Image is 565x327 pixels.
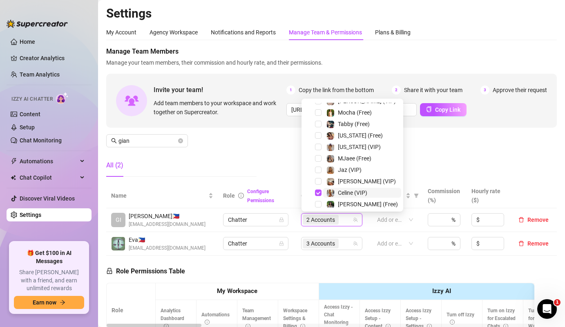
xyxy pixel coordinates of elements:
[106,58,557,67] span: Manage your team members, their commission and hourly rate, and their permissions.
[56,92,69,104] img: AI Chatter
[353,241,358,246] span: team
[353,217,358,222] span: team
[106,268,113,274] span: lock
[106,6,557,21] h2: Settings
[435,106,460,113] span: Copy Link
[14,249,84,265] span: 🎁 Get $100 in AI Messages
[315,121,322,127] span: Select tree node
[289,28,362,37] div: Manage Team & Permissions
[106,183,218,208] th: Name
[315,155,322,162] span: Select tree node
[11,158,17,165] span: thunderbolt
[327,155,334,162] img: MJaee (Free)
[211,28,276,37] div: Notifications and Reports
[315,178,322,185] span: Select tree node
[426,106,432,112] span: copy
[338,178,396,185] span: [PERSON_NAME] (VIP)
[327,121,334,128] img: Tabby (Free)
[20,71,60,78] a: Team Analytics
[432,287,451,295] strong: Izzy AI
[14,296,84,309] button: Earn nowarrow-right
[20,111,40,117] a: Content
[303,215,339,225] span: 2 Accounts
[116,215,121,224] span: GI
[178,138,183,143] span: close-circle
[106,266,185,276] h5: Role Permissions Table
[111,191,207,200] span: Name
[315,132,322,139] span: Select tree node
[129,212,205,221] span: [PERSON_NAME] 🇵🇭
[60,300,65,305] span: arrow-right
[20,38,35,45] a: Home
[527,240,549,247] span: Remove
[279,241,284,246] span: lock
[327,144,334,151] img: Georgia (VIP)
[518,241,524,246] span: delete
[111,138,117,144] span: search
[247,189,274,203] a: Configure Permissions
[20,52,85,65] a: Creator Analytics
[20,195,75,202] a: Discover Viral Videos
[306,239,335,248] span: 3 Accounts
[493,86,547,95] span: Approve their request
[20,212,41,218] a: Settings
[537,299,557,319] iframe: Intercom live chat
[315,201,322,207] span: Select tree node
[392,86,401,95] span: 2
[205,320,210,325] span: info-circle
[223,192,235,199] span: Role
[327,189,334,197] img: Celine (VIP)
[338,109,372,116] span: Mocha (Free)
[154,99,283,117] span: Add team members to your workspace and work together on Supercreator.
[33,299,56,306] span: Earn now
[527,216,549,223] span: Remove
[515,239,552,248] button: Remove
[338,189,367,196] span: Celine (VIP)
[327,109,334,117] img: Mocha (Free)
[299,86,374,95] span: Copy the link from the bottom
[480,86,489,95] span: 3
[286,86,295,95] span: 1
[338,201,398,207] span: [PERSON_NAME] (Free)
[338,155,371,162] span: MJaee (Free)
[238,193,244,198] span: info-circle
[315,144,322,150] span: Select tree node
[228,214,284,226] span: Chatter
[279,217,284,222] span: lock
[327,178,334,185] img: Chloe (VIP)
[129,235,205,244] span: Eva 🇵🇭
[315,189,322,196] span: Select tree node
[327,167,334,174] img: Jaz (VIP)
[112,237,125,250] img: Eva
[423,183,467,208] th: Commission (%)
[201,312,230,325] span: Automations
[338,132,383,139] span: [US_STATE] (Free)
[14,268,84,293] span: Share [PERSON_NAME] with a friend, and earn unlimited rewards
[315,167,322,173] span: Select tree node
[327,132,334,140] img: Georgia (Free)
[106,160,123,170] div: All (2)
[301,191,355,200] span: Creator accounts
[404,86,462,95] span: Share it with your team
[106,47,557,56] span: Manage Team Members
[412,189,420,202] span: filter
[338,121,370,127] span: Tabby (Free)
[20,124,35,131] a: Setup
[554,299,561,306] span: 1
[338,144,381,150] span: [US_STATE] (VIP)
[450,320,455,325] span: info-circle
[414,193,419,198] span: filter
[106,28,136,37] div: My Account
[228,237,284,250] span: Chatter
[217,287,257,295] strong: My Workspace
[315,109,322,116] span: Select tree node
[327,201,334,208] img: Chloe (Free)
[129,221,205,228] span: [EMAIL_ADDRESS][DOMAIN_NAME]
[20,171,78,184] span: Chat Copilot
[20,137,62,144] a: Chat Monitoring
[375,28,411,37] div: Plans & Billing
[306,215,335,224] span: 2 Accounts
[118,136,176,145] input: Search members
[129,244,205,252] span: [EMAIL_ADDRESS][DOMAIN_NAME]
[7,20,68,28] img: logo-BBDzfeDw.svg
